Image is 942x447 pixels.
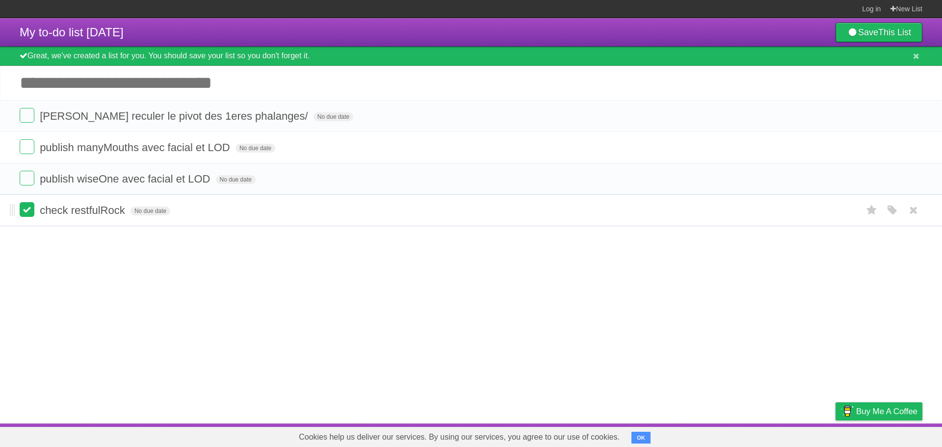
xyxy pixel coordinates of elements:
span: No due date [235,144,275,153]
span: Cookies help us deliver our services. By using our services, you agree to our use of cookies. [289,427,629,447]
label: Done [20,139,34,154]
a: Buy me a coffee [836,402,922,421]
a: SaveThis List [836,23,922,42]
a: Privacy [823,426,848,445]
label: Done [20,171,34,185]
label: Star task [863,202,881,218]
img: Buy me a coffee [840,403,854,420]
label: Done [20,108,34,123]
span: check restfulRock [40,204,128,216]
b: This List [878,27,911,37]
span: No due date [131,207,170,215]
a: Developers [737,426,777,445]
span: Buy me a coffee [856,403,917,420]
span: No due date [216,175,256,184]
span: [PERSON_NAME] reculer le pivot des 1eres phalanges/ [40,110,311,122]
button: OK [631,432,651,444]
span: No due date [314,112,353,121]
label: Done [20,202,34,217]
a: Terms [789,426,811,445]
span: My to-do list [DATE] [20,26,124,39]
span: publish wiseOne avec facial et LOD [40,173,212,185]
a: Suggest a feature [861,426,922,445]
a: About [705,426,726,445]
span: publish manyMouths avec facial et LOD [40,141,233,154]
